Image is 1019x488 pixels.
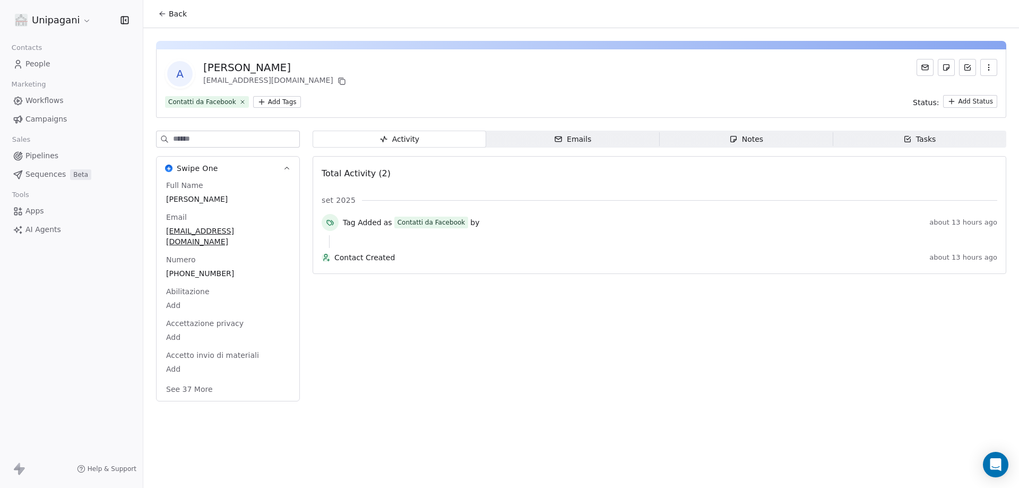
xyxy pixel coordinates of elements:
[554,134,591,145] div: Emails
[25,58,50,70] span: People
[929,253,997,262] span: about 13 hours ago
[25,169,66,180] span: Sequences
[157,157,299,180] button: Swipe OneSwipe One
[943,95,997,108] button: Add Status
[164,318,246,329] span: Accettazione privacy
[25,224,61,235] span: AI Agents
[152,4,193,23] button: Back
[164,286,212,297] span: Abilitazione
[7,76,50,92] span: Marketing
[169,8,187,19] span: Back
[157,180,299,401] div: Swipe OneSwipe One
[164,254,198,265] span: Numero
[164,350,261,361] span: Accetto invio di materiali
[8,55,134,73] a: People
[8,166,134,183] a: SequencesBeta
[7,40,47,56] span: Contacts
[8,92,134,109] a: Workflows
[165,165,172,172] img: Swipe One
[168,97,236,107] div: Contatti da Facebook
[166,332,290,343] span: Add
[166,226,290,247] span: [EMAIL_ADDRESS][DOMAIN_NAME]
[7,187,33,203] span: Tools
[343,217,382,228] span: Tag Added
[203,75,348,88] div: [EMAIL_ADDRESS][DOMAIN_NAME]
[166,268,290,279] span: [PHONE_NUMBER]
[8,147,134,165] a: Pipelines
[903,134,936,145] div: Tasks
[25,206,44,217] span: Apps
[77,465,136,473] a: Help & Support
[7,132,35,148] span: Sales
[164,180,205,191] span: Full Name
[25,95,64,106] span: Workflows
[398,218,465,227] div: Contatti da Facebook
[983,452,1008,477] div: Open Intercom Messenger
[203,60,348,75] div: [PERSON_NAME]
[470,217,479,228] span: by
[8,221,134,238] a: AI Agents
[15,14,28,27] img: logo%20unipagani.png
[166,194,290,204] span: [PERSON_NAME]
[25,150,58,161] span: Pipelines
[70,169,91,180] span: Beta
[32,13,80,27] span: Unipagani
[167,61,193,87] span: A
[729,134,763,145] div: Notes
[322,168,391,178] span: Total Activity (2)
[8,202,134,220] a: Apps
[8,110,134,128] a: Campaigns
[334,252,925,263] span: Contact Created
[253,96,301,108] button: Add Tags
[929,218,997,227] span: about 13 hours ago
[913,97,939,108] span: Status:
[384,217,392,228] span: as
[166,364,290,374] span: Add
[164,212,189,222] span: Email
[88,465,136,473] span: Help & Support
[166,300,290,311] span: Add
[13,11,93,29] button: Unipagani
[25,114,67,125] span: Campaigns
[160,380,219,399] button: See 37 More
[322,195,356,206] span: set 2025
[177,163,218,174] span: Swipe One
